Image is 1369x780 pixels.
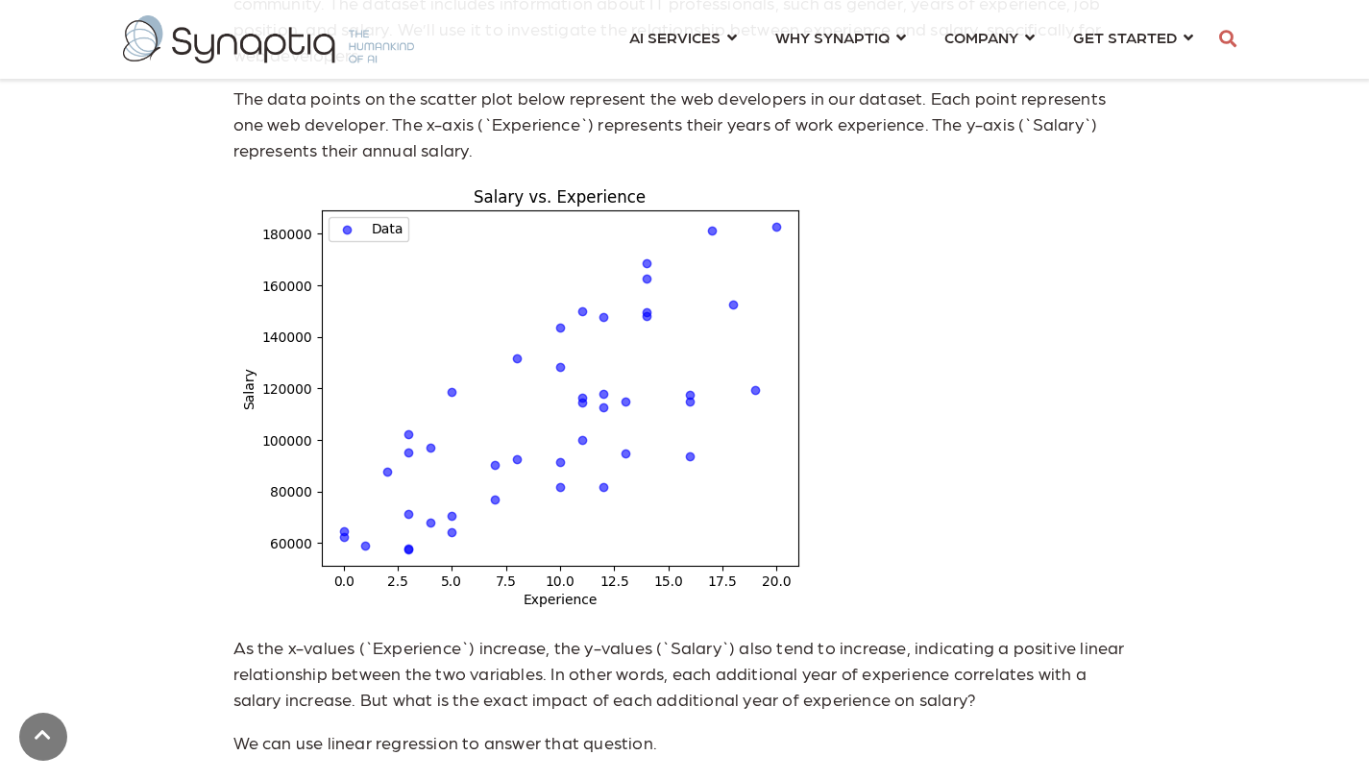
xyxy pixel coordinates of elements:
img: AD_4nXdkZiJZY2683e-dyEeP5I0F3nFkARUOwJ0EX1BPj24SWO3E3CF-yZauS49_wYnDajBORhaLackW7NQ3vqkAOwbmYD-jy... [233,180,808,617]
a: WHY SYNAPTIQ [775,19,906,55]
span: WHY SYNAPTIQ [775,24,890,50]
a: COMPANY [944,19,1035,55]
a: AI SERVICES [629,19,737,55]
span: AI SERVICES [629,24,721,50]
span: COMPANY [944,24,1018,50]
p: We can use linear regression to answer that question. [233,729,1137,755]
img: synaptiq logo-2 [123,15,414,63]
p: As the x-values (`Experience`) increase, the y-values (`Salary`) also tend to increase, indicatin... [233,634,1137,712]
a: GET STARTED [1073,19,1193,55]
nav: menu [610,5,1212,74]
span: GET STARTED [1073,24,1177,50]
p: The data points on the scatter plot below represent the web developers in our dataset. Each point... [233,85,1137,162]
